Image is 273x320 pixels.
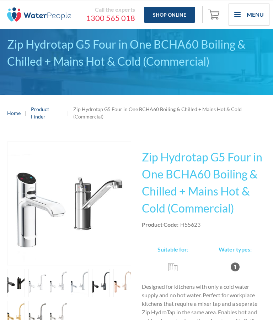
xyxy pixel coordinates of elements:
div: Menu [247,10,264,19]
img: shopping cart [208,9,221,20]
h2: Suitable for: [157,245,188,254]
div: Call the experts [78,6,135,13]
a: Product Finder [31,105,63,120]
strong: Product Code: [142,221,178,228]
div: | [66,109,69,117]
h2: Water types: [219,245,252,254]
a: Open empty cart [206,6,223,23]
div: | [24,109,27,117]
a: Home [7,109,21,117]
a: Shop Online [144,7,195,23]
h1: Zip Hydrotap G5 Four in One BCHA60 Boiling & Chilled + Mains Hot & Cold (Commercial) [142,149,266,217]
div: H55623 [180,220,200,229]
div: Zip Hydrotap G5 Four in One BCHA60 Boiling & Chilled + Mains Hot & Cold (Commercial) [73,105,261,120]
img: The Water People [7,7,71,22]
a: 1300 565 018 [78,13,135,23]
a: open lightbox [113,269,131,297]
a: open lightbox [71,269,89,297]
a: open lightbox [50,269,68,297]
a: open lightbox [7,269,25,297]
img: Zip Hydrotap G5 Four in One BCHA60 Boiling & Chilled + Mains Hot & Cold (Commercial) [7,142,131,265]
div: Zip Hydrotap G5 Four in One BCHA60 Boiling & Chilled + Mains Hot & Cold (Commercial) [7,36,266,70]
a: open lightbox [92,269,110,297]
a: open lightbox [7,142,131,265]
a: open lightbox [28,269,46,297]
div: menu [229,4,269,26]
